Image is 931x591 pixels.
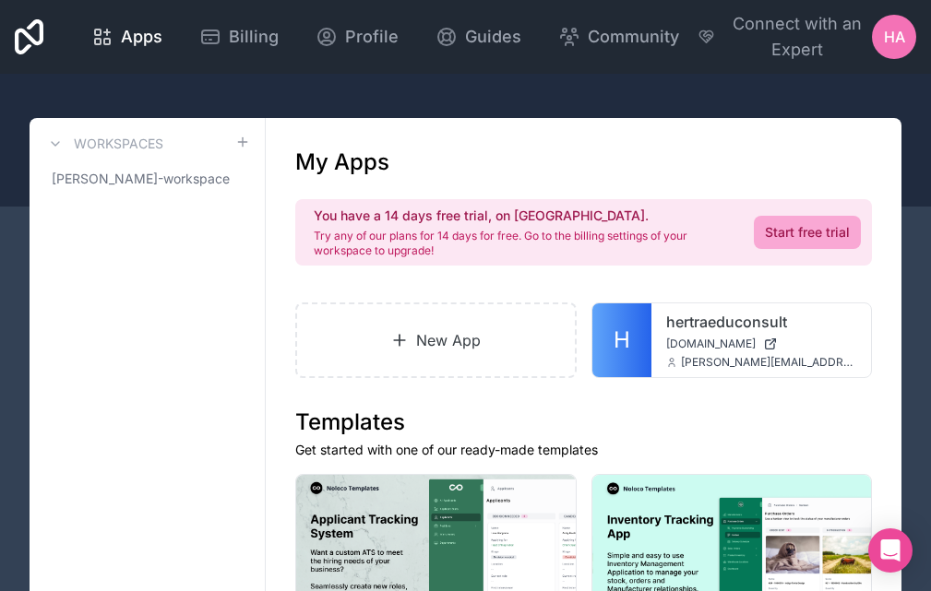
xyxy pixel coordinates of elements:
a: Billing [185,17,293,57]
a: [PERSON_NAME]-workspace [44,162,250,195]
span: Billing [229,24,279,50]
span: Apps [121,24,162,50]
h3: Workspaces [74,135,163,153]
h2: You have a 14 days free trial, on [GEOGRAPHIC_DATA]. [314,207,732,225]
a: Start free trial [754,216,861,249]
a: hertraeduconsult [666,311,857,333]
span: Community [588,24,679,50]
a: Guides [421,17,536,57]
h1: My Apps [295,148,389,177]
a: Apps [77,17,177,57]
p: Get started with one of our ready-made templates [295,441,872,459]
span: [PERSON_NAME]-workspace [52,170,230,188]
a: Community [543,17,694,57]
a: [DOMAIN_NAME] [666,337,857,351]
a: New App [295,302,577,378]
a: Workspaces [44,133,163,155]
h1: Templates [295,408,872,437]
span: Profile [345,24,399,50]
button: Connect with an Expert [698,11,872,63]
span: ha [884,26,905,48]
span: [PERSON_NAME][EMAIL_ADDRESS][DOMAIN_NAME] [681,355,857,370]
p: Try any of our plans for 14 days for free. Go to the billing settings of your workspace to upgrade! [314,229,732,258]
a: H [592,303,651,377]
span: H [614,325,630,355]
div: Open Intercom Messenger [868,528,913,573]
span: [DOMAIN_NAME] [666,337,756,351]
span: Guides [465,24,521,50]
span: Connect with an Expert [722,11,872,63]
a: Profile [301,17,413,57]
